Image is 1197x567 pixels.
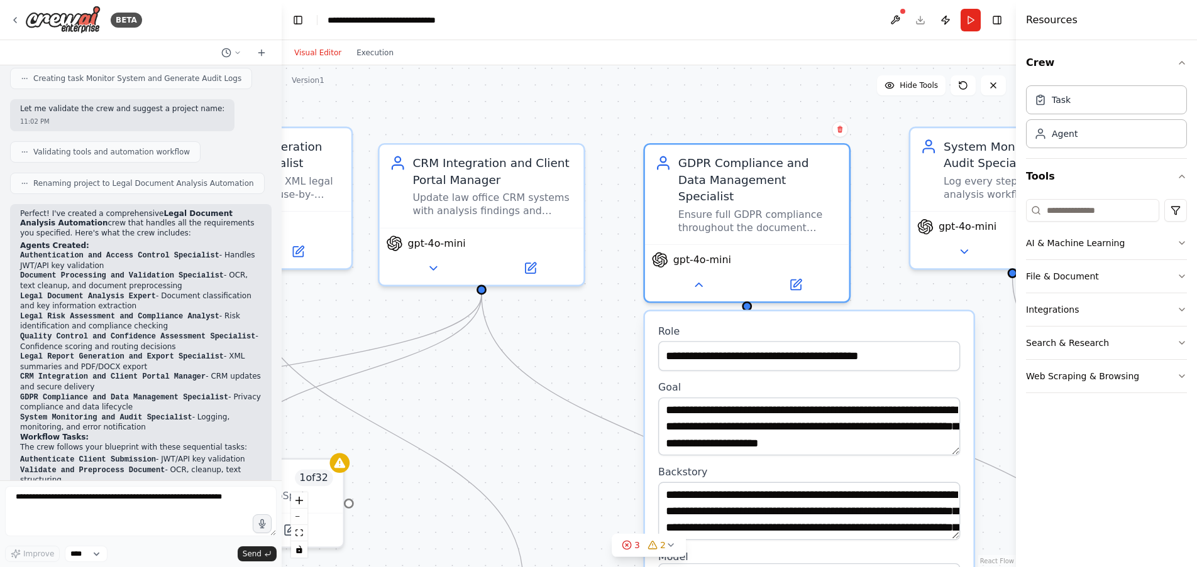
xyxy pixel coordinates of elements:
[20,332,262,352] li: - Confidence scoring and routing decisions
[287,45,349,60] button: Visual Editor
[20,455,156,464] code: Authenticate Client Submission
[612,534,686,557] button: 32
[1026,327,1187,359] button: Search & Research
[20,466,165,475] code: Validate and Preprocess Document
[678,208,839,234] div: Ensure full GDPR compliance throughout the document analysis process and manage automatic data de...
[20,312,219,321] code: Legal Risk Assessment and Compliance Analyst
[660,539,666,551] span: 2
[25,6,101,34] img: Logo
[909,127,1117,270] div: System Monitoring and Audit SpecialistLog every step of the document analysis workflow for audit ...
[216,45,246,60] button: Switch to previous chat
[20,455,262,465] li: - JWT/API key validation
[1026,293,1187,326] button: Integrations
[1026,360,1187,392] button: Web Scraping & Browsing
[412,154,573,188] div: CRM Integration and Client Portal Manager
[20,292,156,301] code: Legal Document Analysis Expert
[253,514,272,533] button: Click to speak your automation idea
[658,465,960,478] label: Backstory
[944,138,1105,171] div: System Monitoring and Audit Specialist
[20,352,224,361] code: Legal Report Generation and Export Specialist
[988,11,1006,29] button: Hide right sidebar
[20,251,262,271] li: - Handles JWT/API key validation
[483,258,577,278] button: Open in side panel
[1026,194,1187,403] div: Tools
[20,251,219,260] code: Authentication and Access Control Specialist
[20,443,262,453] p: The crew follows your blueprint with these sequential tasks:
[137,458,345,548] div: HubSpot1of32Sync records from HubSpot
[1026,227,1187,259] button: AI & Machine Learning
[877,75,946,95] button: Hide Tools
[233,294,490,448] g: Edge from df63828d-3745-4696-9bb1-480bff36a363 to 9bceb46f-3829-477b-aa1e-3d861f2f64b4
[294,470,333,486] span: Number of enabled actions
[291,541,307,558] button: toggle interactivity
[23,549,54,559] span: Improve
[378,143,585,286] div: CRM Integration and Client Portal ManagerUpdate law office CRM systems with analysis findings and...
[658,325,960,338] label: Role
[900,80,938,90] span: Hide Tools
[1026,45,1187,80] button: Crew
[20,372,206,381] code: CRM Integration and Client Portal Manager
[20,271,262,291] li: - OCR, text cleanup, and document preprocessing
[291,492,307,509] button: zoom in
[20,104,224,114] p: Let me validate the crew and suggest a project name:
[20,332,255,341] code: Quality Control and Confidence Assessment Specialist
[33,147,190,157] span: Validating tools and automation workflow
[20,209,233,228] strong: Legal Document Analysis Automation
[643,143,851,303] div: GDPR Compliance and Data Management SpecialistEnsure full GDPR compliance throughout the document...
[678,154,839,204] div: GDPR Compliance and Data Management Specialist
[1052,127,1078,140] div: Agent
[673,253,731,266] span: gpt-4o-mini
[1026,13,1078,28] h4: Resources
[20,117,224,126] div: 11:02 PM
[169,489,333,502] div: Sync records from HubSpot
[1026,159,1187,194] button: Tools
[20,433,89,441] strong: Workflow Tasks:
[939,220,996,234] span: gpt-4o-mini
[33,178,254,188] span: Renaming project to Legal Document Analysis Automation
[251,45,272,60] button: Start a new chat
[349,45,401,60] button: Execution
[238,546,277,561] button: Send
[749,275,842,295] button: Open in side panel
[291,492,307,558] div: React Flow controls
[243,520,336,540] button: Open in side panel
[944,175,1105,201] div: Log every step of the document analysis workflow for audit purposes and monitor system performanc...
[1052,94,1071,106] div: Task
[20,311,262,332] li: - Risk identification and compliance checking
[20,393,228,402] code: GDPR Compliance and Data Management Specialist
[20,241,89,250] strong: Agents Created:
[291,525,307,541] button: fit view
[634,539,640,551] span: 3
[251,242,345,262] button: Open in side panel
[20,291,262,311] li: - Document classification and key information extraction
[20,209,262,239] p: Perfect! I've created a comprehensive crew that handles all the requirements you specified. Here'...
[20,372,262,392] li: - CRM updates and secure delivery
[408,237,466,250] span: gpt-4o-mini
[180,175,341,201] div: Generate structured XML legal summaries with clause-by-clause analysis and export annotated repor...
[1026,260,1187,293] button: File & Document
[111,13,142,28] div: BETA
[243,549,262,559] span: Send
[20,392,262,413] li: - Privacy compliance and data lifecycle
[20,413,262,433] li: - Logging, monitoring, and error notification
[328,14,469,26] nav: breadcrumb
[980,558,1014,564] a: React Flow attribution
[658,550,960,563] label: Model
[291,509,307,525] button: zoom out
[1026,80,1187,158] div: Crew
[180,138,341,171] div: Legal Report Generation and Export Specialist
[20,413,192,422] code: System Monitoring and Audit Specialist
[292,75,324,85] div: Version 1
[146,127,353,270] div: Legal Report Generation and Export SpecialistGenerate structured XML legal summaries with clause-...
[832,121,848,138] button: Delete node
[412,191,573,217] div: Update law office CRM systems with analysis findings and manage secure client portal delivery of ...
[5,546,60,562] button: Improve
[20,352,262,372] li: - XML summaries and PDF/DOCX export
[289,11,307,29] button: Hide left sidebar
[20,465,262,485] li: - OCR, cleanup, text structuring
[20,271,224,280] code: Document Processing and Validation Specialist
[33,73,241,84] span: Creating task Monitor System and Generate Audit Logs
[658,381,960,394] label: Goal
